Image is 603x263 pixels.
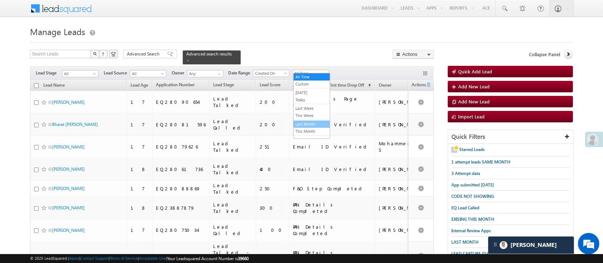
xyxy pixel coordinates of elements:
span: Manage Leads [30,26,85,37]
div: 17 [131,185,149,192]
img: d_60004797649_company_0_60004797649 [12,38,30,47]
div: Lead Talked [213,140,253,153]
span: All [62,70,96,77]
div: EQ28081596 [156,121,206,128]
a: Contact Support [80,256,109,260]
div: MohammedSohail S [379,140,441,153]
div: Lead Called [213,224,253,237]
span: Carter [510,242,557,248]
div: 250 [260,185,286,192]
span: Advanced search results [186,51,232,57]
a: Bharat [PERSON_NAME] [52,122,98,127]
a: [PERSON_NAME] [52,99,85,105]
a: [PERSON_NAME] [52,205,85,210]
div: Email ID Verified [293,143,372,150]
a: Lead Stage [210,81,237,90]
a: Lead Score [256,81,284,90]
div: 17 [131,227,149,233]
div: carter-dragCarter[PERSON_NAME] [488,236,574,254]
span: Lead Score [260,82,280,87]
div: [PERSON_NAME] [379,253,441,259]
span: App submitted [DATE] [452,182,494,187]
div: EQ23887879 [156,205,206,211]
div: Chat with us now [37,38,120,47]
a: [PERSON_NAME] [52,166,85,172]
div: PAN Details Completed [293,224,372,237]
div: 17 [131,253,149,259]
span: Your Leadsquared Account Number is [167,256,249,261]
a: [PERSON_NAME] [52,186,85,191]
em: Start Chat [97,207,130,216]
div: 100 [260,227,286,233]
div: 17 [131,99,149,105]
span: 1 attempt leads SAME MONTH [452,159,511,165]
div: 300 [260,205,286,211]
div: EQ28061736 [156,166,206,172]
a: This Month [294,128,330,135]
div: Lead Talked [213,201,253,214]
span: CODE NOT SHOWING [452,194,494,199]
div: Email ID Verified [293,166,372,172]
div: EQ28079626 [156,143,206,150]
span: Advanced Search [127,51,162,57]
div: 652 [260,253,286,259]
a: Application Status First time Drop Off (sorted ascending) [289,81,374,90]
div: [PERSON_NAME] [379,166,441,172]
span: Owner [379,82,391,88]
a: About [69,256,79,260]
a: Today [294,97,330,103]
span: 3 Attempt data [452,171,480,176]
a: All Time [294,74,330,80]
a: Lead Name [40,81,68,91]
span: Actions [409,81,426,90]
div: 17 [131,121,149,128]
div: 200 [260,121,286,128]
a: All Time [292,70,329,77]
a: Last Month [294,121,330,127]
div: 18 [131,166,149,172]
span: © 2025 LeadSquared | | | | | [30,255,249,262]
span: Import Lead [459,113,485,120]
span: Owner [172,70,187,76]
div: F&O Step Completed [293,185,372,192]
span: Internal Review Apps [452,228,491,233]
div: Email ID Verified [293,121,372,128]
div: Minimize live chat window [117,4,134,21]
button: ? [99,50,108,58]
span: EQ Lead Called [452,205,480,210]
a: [DATE] [294,89,330,96]
span: Quick Add Lead [459,68,492,74]
button: Actions [393,50,434,59]
span: Collapse Panel [529,51,560,58]
span: Starred Leads [460,147,485,152]
div: BankDetails Page Completed [293,96,372,108]
a: Show All Items [214,70,223,78]
div: [PERSON_NAME] [379,205,441,211]
span: 39660 [238,256,249,261]
a: Custom [294,81,330,87]
div: Lead Talked [213,96,253,108]
a: [PERSON_NAME] [52,228,85,233]
a: [PERSON_NAME] [52,144,85,150]
a: Last Week [294,105,330,112]
img: Carter [500,241,508,249]
div: [PERSON_NAME] [379,99,441,105]
span: Lead Stage [36,70,62,76]
span: Application Number [156,82,195,87]
div: 400 [260,166,286,172]
input: Type to Search [187,70,224,77]
span: Lead Age [131,82,148,88]
textarea: Type your message and hit 'Enter' [9,66,131,201]
input: Check all records [34,83,39,88]
span: Date Range [228,70,253,76]
a: Created On [253,70,289,77]
div: [PERSON_NAME] [379,227,441,233]
img: Search [93,52,97,55]
span: Lead Source [104,70,130,76]
span: Created On [253,70,287,77]
div: Lead Talked [213,163,253,176]
a: All [130,70,166,77]
div: PAN Details Completed [293,201,372,214]
div: EQ28075034 [156,227,206,233]
span: Lead Stage [213,82,234,87]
